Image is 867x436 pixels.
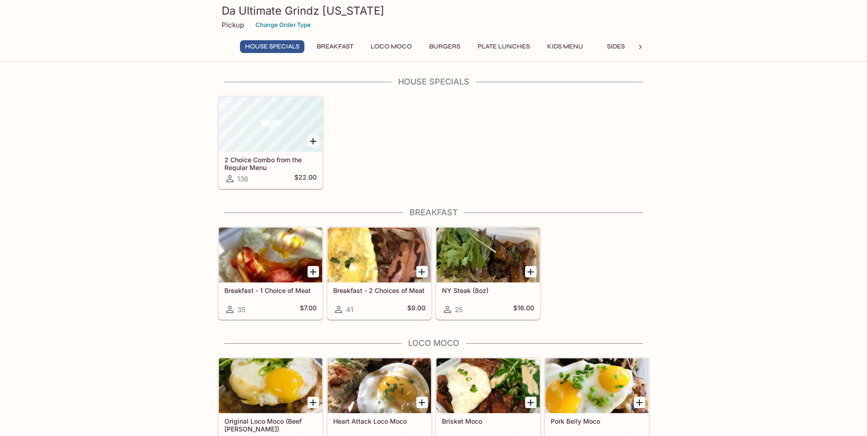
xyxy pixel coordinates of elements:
[300,304,317,315] h5: $7.00
[219,228,322,282] div: Breakfast - 1 Choice of Meat
[424,40,465,53] button: Burgers
[513,304,534,315] h5: $16.00
[333,287,426,294] h5: Breakfast - 2 Choices of Meat
[436,227,540,319] a: NY Steak (8oz)25$16.00
[237,175,248,183] span: 136
[333,417,426,425] h5: Heart Attack Loco Moco
[224,156,317,171] h5: 2 Choice Combo from the Regular Menu
[294,173,317,184] h5: $22.00
[366,40,417,53] button: Loco Moco
[219,97,322,152] div: 2 Choice Combo from the Regular Menu
[596,40,637,53] button: Sides
[251,18,315,32] button: Change Order Type
[218,227,323,319] a: Breakfast - 1 Choice of Meat35$7.00
[308,135,319,147] button: Add 2 Choice Combo from the Regular Menu
[455,305,463,314] span: 25
[224,287,317,294] h5: Breakfast - 1 Choice of Meat
[237,305,245,314] span: 35
[308,266,319,277] button: Add Breakfast - 1 Choice of Meat
[407,304,426,315] h5: $9.00
[346,305,353,314] span: 41
[442,287,534,294] h5: NY Steak (8oz)
[328,228,431,282] div: Breakfast - 2 Choices of Meat
[551,417,643,425] h5: Pork Belly Moco
[545,358,649,413] div: Pork Belly Moco
[542,40,588,53] button: Kids Menu
[218,96,323,189] a: 2 Choice Combo from the Regular Menu136$22.00
[525,266,537,277] button: Add NY Steak (8oz)
[442,417,534,425] h5: Brisket Moco
[219,358,322,413] div: Original Loco Moco (Beef Patty)
[328,358,431,413] div: Heart Attack Loco Moco
[308,397,319,408] button: Add Original Loco Moco (Beef Patty)
[416,397,428,408] button: Add Heart Attack Loco Moco
[312,40,358,53] button: Breakfast
[327,227,431,319] a: Breakfast - 2 Choices of Meat41$9.00
[222,21,244,29] p: Pickup
[416,266,428,277] button: Add Breakfast - 2 Choices of Meat
[634,397,645,408] button: Add Pork Belly Moco
[525,397,537,408] button: Add Brisket Moco
[473,40,535,53] button: Plate Lunches
[218,338,649,348] h4: Loco Moco
[436,228,540,282] div: NY Steak (8oz)
[222,4,646,18] h3: Da Ultimate Grindz [US_STATE]
[224,417,317,432] h5: Original Loco Moco (Beef [PERSON_NAME])
[218,207,649,218] h4: Breakfast
[218,77,649,87] h4: House Specials
[436,358,540,413] div: Brisket Moco
[240,40,304,53] button: House Specials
